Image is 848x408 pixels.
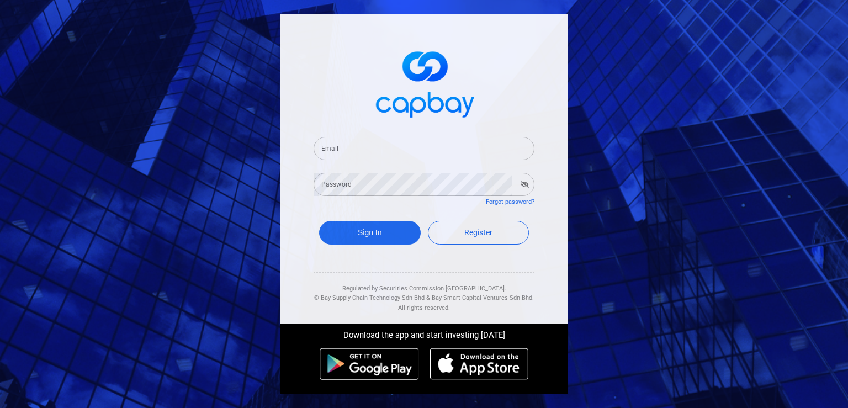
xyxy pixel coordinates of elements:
[369,41,479,124] img: logo
[320,348,419,380] img: android
[314,294,425,301] span: © Bay Supply Chain Technology Sdn Bhd
[464,228,492,237] span: Register
[430,348,528,380] img: ios
[486,198,534,205] a: Forgot password?
[432,294,534,301] span: Bay Smart Capital Ventures Sdn Bhd.
[272,324,576,342] div: Download the app and start investing [DATE]
[428,221,529,245] a: Register
[319,221,421,245] button: Sign In
[314,273,534,313] div: Regulated by Securities Commission [GEOGRAPHIC_DATA]. & All rights reserved.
